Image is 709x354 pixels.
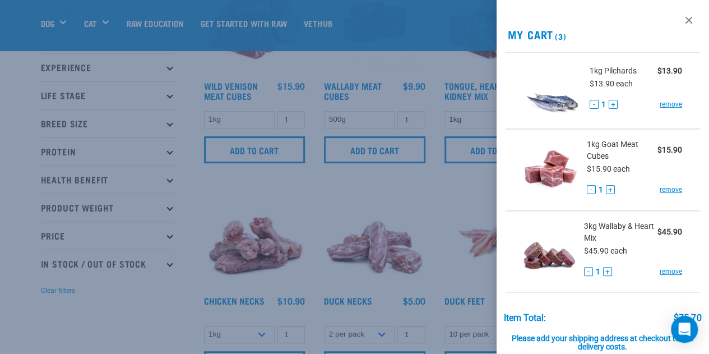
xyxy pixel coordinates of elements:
span: 1 [596,266,600,278]
strong: $45.90 [657,227,682,236]
span: $15.90 each [587,164,630,173]
div: $75.70 [674,313,701,323]
div: Please add your shipping address at checkout to see delivery costs. [504,323,701,352]
button: + [606,185,615,194]
a: remove [660,185,682,195]
div: Open Intercom Messenger [671,316,698,343]
img: Goat Meat Cubes [523,139,578,196]
span: 1kg Pilchards [590,65,637,77]
span: 1kg Goat Meat Cubes [587,139,657,162]
a: remove [660,266,682,277]
div: Item Total: [504,313,546,323]
img: Wallaby & Heart Mix [523,220,576,278]
strong: $13.90 [657,66,682,75]
span: $13.90 each [590,79,633,88]
span: 1 [601,99,606,111]
button: - [584,267,593,276]
img: Pilchards [523,62,581,119]
button: - [590,100,599,109]
button: + [609,100,618,109]
span: $45.90 each [584,246,627,255]
button: - [587,185,596,194]
span: 3kg Wallaby & Heart Mix [584,220,657,244]
a: remove [660,99,682,109]
strong: $15.90 [657,145,682,154]
span: 1 [599,184,603,196]
button: + [603,267,612,276]
span: (3) [553,34,566,38]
